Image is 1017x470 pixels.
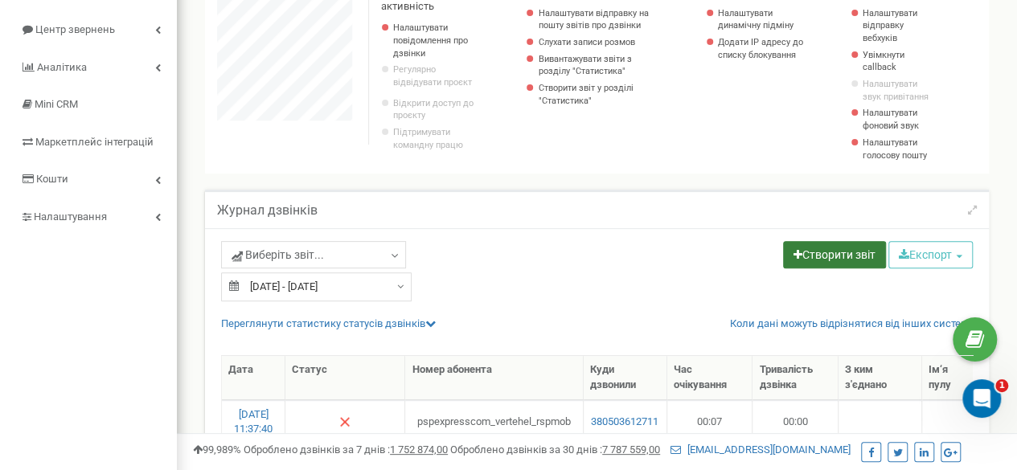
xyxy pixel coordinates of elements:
[538,53,653,78] a: Вивантажувати звіти з розділу "Статистика"
[602,443,660,456] u: 7 787 559,00
[863,49,937,74] a: Увімкнути callback
[718,36,808,61] a: Додати IP адресу до списку блокування
[584,356,667,399] th: Куди дзвонили
[37,61,87,73] span: Аналiтика
[590,415,660,430] a: 380503612711
[222,356,285,399] th: Дата
[730,317,969,332] a: Коли дані можуть відрізнятися вiд інших систем
[35,136,154,148] span: Маркетплейс інтеграцій
[667,356,753,399] th: Час очікування
[390,443,448,456] u: 1 752 874,00
[35,98,78,110] span: Mini CRM
[538,82,653,107] a: Створити звіт у розділі "Статистика"
[863,78,937,103] a: Налаштувати звук привітання
[450,443,660,456] span: Оброблено дзвінків за 30 днів :
[863,107,937,132] a: Налаштувати фоновий звук
[670,443,851,456] a: [EMAIL_ADDRESS][DOMAIN_NAME]
[863,137,937,161] a: Налаштувати голосову пошту
[962,379,1001,418] iframe: Intercom live chat
[217,203,318,218] h5: Журнал дзвінків
[405,356,584,399] th: Номер абонента
[221,317,436,329] a: Переглянути статистику статусів дзвінків
[922,356,976,399] th: Ім‘я пулу
[783,241,886,268] a: Створити звіт
[538,7,653,32] a: Налаштувати відправку на пошту звітів про дзвінки
[863,7,937,45] a: Налаштувати відправку вебхуків
[234,408,273,435] a: [DATE] 11:37:40
[667,400,753,443] td: 00:07
[718,7,808,32] a: Налаштувати динамічну підміну
[35,23,115,35] span: Центр звернень
[338,415,351,428] img: Немає відповіді
[285,356,405,399] th: Статус
[393,126,483,151] p: Підтримувати командну працю
[995,379,1008,392] span: 1
[888,241,973,268] button: Експорт
[752,400,839,443] td: 00:00
[752,356,839,399] th: Тривалість дзвінка
[405,400,584,443] td: pspexpresscom_vertehel_rspmob
[36,173,68,185] span: Кошти
[221,241,406,268] a: Виберіть звіт...
[538,36,653,49] a: Слухати записи розмов
[193,443,241,456] span: 99,989%
[393,63,483,88] p: Регулярно відвідувати проєкт
[393,22,483,59] a: Налаштувати повідомлення про дзвінки
[232,247,324,263] span: Виберіть звіт...
[393,97,483,122] a: Відкрити доступ до проєкту
[244,443,448,456] span: Оброблено дзвінків за 7 днів :
[34,210,107,223] span: Налаштування
[839,356,922,399] th: З ким з'єднано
